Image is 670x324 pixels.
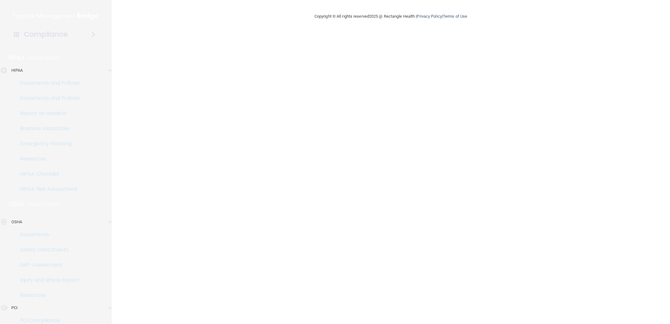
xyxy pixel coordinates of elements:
[11,67,23,74] p: HIPAA
[9,201,24,208] p: OSHA
[11,304,18,312] p: PCI
[4,231,90,238] p: Documents
[9,54,25,62] p: HIPAA
[13,10,99,22] img: PMB logo
[24,30,68,39] h4: Compliance
[4,186,90,192] p: HIPAA Risk Assessment
[4,247,90,253] p: Safety Data Sheets
[4,110,90,117] p: Report an Incident
[4,277,90,283] p: Injury and Illness Report
[4,292,90,298] p: Resources
[4,95,90,101] p: Documents and Policies
[27,201,61,208] p: Learn More!
[417,14,442,19] a: Privacy Policy
[276,6,506,27] div: Copyright © All rights reserved 2025 @ Rectangle Health | |
[4,125,90,132] p: Business Associates
[4,156,90,162] p: Resources
[4,317,90,324] p: PCI Compliance
[11,218,22,226] p: OSHA
[443,14,467,19] a: Terms of Use
[4,262,90,268] p: Self-Assessment
[4,80,90,86] p: Documents and Policies
[28,54,61,62] p: Learn More!
[4,171,90,177] p: HIPAA Checklist
[4,141,90,147] p: Emergency Planning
